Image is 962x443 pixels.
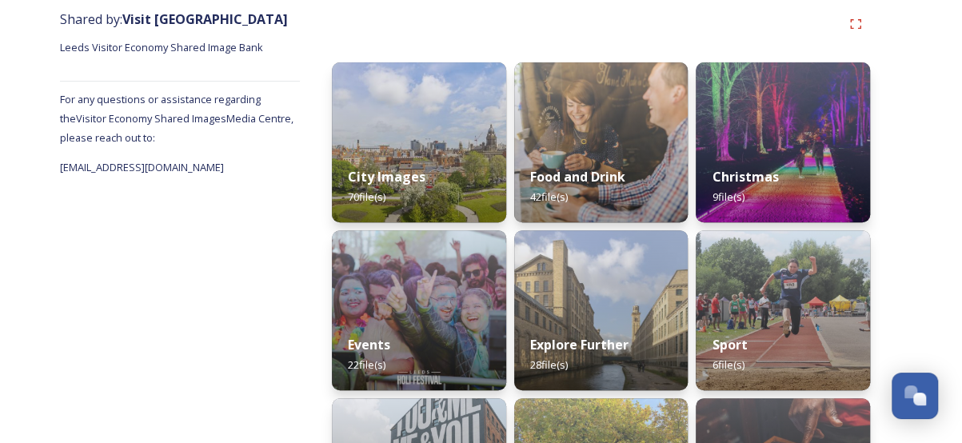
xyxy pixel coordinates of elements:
[530,190,568,204] span: 42 file(s)
[712,336,747,353] strong: Sport
[530,168,625,186] strong: Food and Drink
[348,336,390,353] strong: Events
[514,230,689,390] img: 6b83ee86-1c5a-4230-a2f2-76ba73473e8b.jpg
[332,230,506,390] img: 5b0205c7-5891-4eba-88df-45a7ffb0e299.jpg
[60,92,293,145] span: For any questions or assistance regarding the Visitor Economy Shared Images Media Centre, please ...
[712,190,744,204] span: 9 file(s)
[348,168,425,186] strong: City Images
[892,373,938,419] button: Open Chat
[530,336,629,353] strong: Explore Further
[530,357,568,372] span: 28 file(s)
[514,62,689,222] img: c294e068-9312-4111-b400-e8d78225eb03.jpg
[60,160,224,174] span: [EMAIL_ADDRESS][DOMAIN_NAME]
[696,230,870,390] img: 91398214-7c82-47fb-9c16-f060163af707.jpg
[348,190,385,204] span: 70 file(s)
[332,62,506,222] img: b038c16e-5de4-4e50-b566-40b0484159a7.jpg
[348,357,385,372] span: 22 file(s)
[712,168,778,186] strong: Christmas
[712,357,744,372] span: 6 file(s)
[696,62,870,222] img: b31ebafd-3048-46ba-81ca-2db6d970c8af.jpg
